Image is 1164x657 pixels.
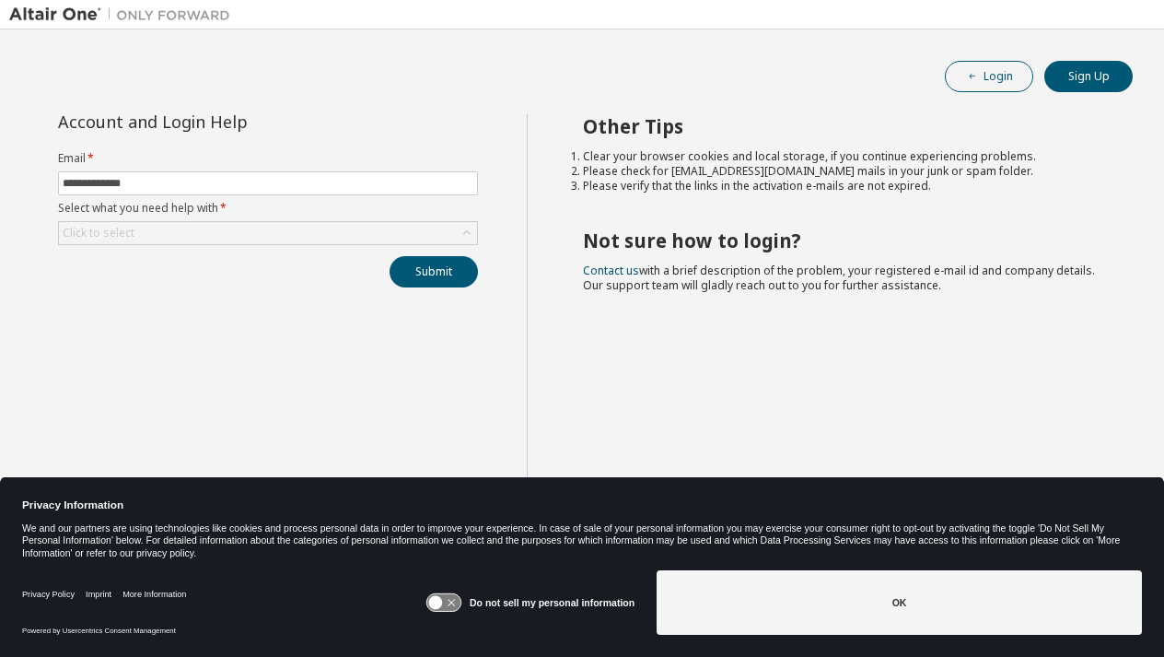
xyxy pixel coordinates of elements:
label: Select what you need help with [58,201,478,216]
div: Account and Login Help [58,114,394,129]
li: Please verify that the links in the activation e-mails are not expired. [583,179,1100,194]
li: Please check for [EMAIL_ADDRESS][DOMAIN_NAME] mails in your junk or spam folder. [583,164,1100,179]
div: Click to select [59,222,477,244]
label: Email [58,151,478,166]
button: Submit [390,256,478,287]
h2: Other Tips [583,114,1100,138]
button: Login [945,61,1033,92]
h2: Not sure how to login? [583,229,1100,252]
img: Altair One [9,6,239,24]
button: Sign Up [1044,61,1133,92]
li: Clear your browser cookies and local storage, if you continue experiencing problems. [583,149,1100,164]
a: Contact us [583,263,639,278]
span: with a brief description of the problem, your registered e-mail id and company details. Our suppo... [583,263,1095,293]
div: Click to select [63,226,134,241]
